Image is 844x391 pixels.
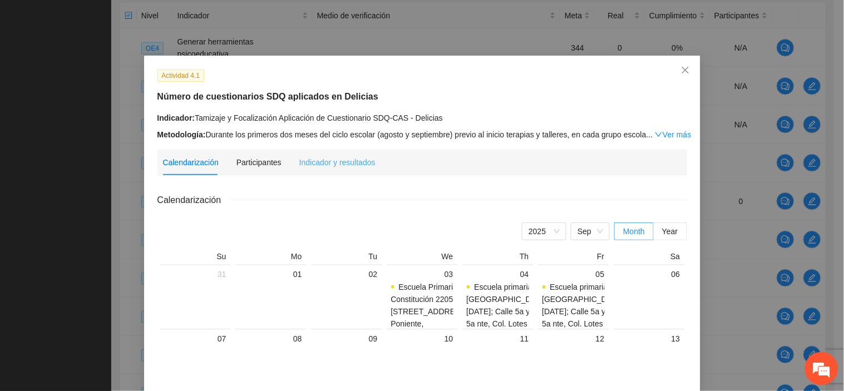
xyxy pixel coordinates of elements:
[542,332,605,345] div: 12
[391,283,475,353] span: Escuela Primaria Constitución 2205; [STREET_ADDRESS] Poniente, [GEOGRAPHIC_DATA], [GEOGRAPHIC_DATA].
[163,156,219,169] div: Calendarización
[65,130,154,242] span: Estamos en línea.
[578,223,603,240] span: Sep
[467,268,529,281] div: 04
[157,193,230,207] span: Calendarización
[662,227,678,236] span: Year
[240,268,302,281] div: 01
[233,264,309,329] td: 2025-09-01
[646,130,653,139] span: ...
[536,251,611,264] th: Fr
[611,251,687,264] th: Sa
[681,66,690,75] span: close
[236,156,282,169] div: Participantes
[529,223,560,240] span: 2025
[384,264,460,329] td: 2025-09-03
[182,6,209,32] div: Minimizar ventana de chat en vivo
[157,113,195,122] strong: Indicador:
[157,112,687,124] div: Tamizaje y Focalización Aplicación de Cuestionario SDQ-CAS - Delicias
[233,251,309,264] th: Mo
[315,332,378,345] div: 09
[655,130,691,139] a: Expand
[240,332,302,345] div: 08
[536,264,611,329] td: 2025-09-05
[391,332,453,345] div: 10
[391,268,453,281] div: 03
[618,332,680,345] div: 13
[164,332,226,345] div: 07
[467,283,550,365] span: Escuela primaria [GEOGRAPHIC_DATA][DATE]; Calle 5a y av. 5a nte, Col. Lotes Urbanos, [GEOGRAPHIC_...
[618,268,680,281] div: 06
[623,227,645,236] span: Month
[157,128,687,141] div: Durante los primeros dos meses del ciclo escolar (agosto y septiembre) previo al inicio terapias ...
[467,332,529,345] div: 11
[309,251,384,264] th: Tu
[58,57,187,71] div: Chatee con nosotros ahora
[542,268,605,281] div: 05
[157,70,205,82] span: Actividad 4.1
[384,251,460,264] th: We
[157,251,233,264] th: Su
[655,131,663,138] span: down
[157,130,206,139] strong: Metodología:
[157,90,687,103] h5: Número de cuestionarios SDQ aplicados en Delicias
[611,264,687,329] td: 2025-09-06
[315,268,378,281] div: 02
[309,264,384,329] td: 2025-09-02
[164,268,226,281] div: 31
[670,56,700,86] button: Close
[157,264,233,329] td: 2025-08-31
[460,264,536,329] td: 2025-09-04
[460,251,536,264] th: Th
[542,283,626,365] span: Escuela primaria [GEOGRAPHIC_DATA][DATE]; Calle 5a y av. 5a nte, Col. Lotes Urbanos, [GEOGRAPHIC_...
[299,156,376,169] div: Indicador y resultados
[6,268,212,306] textarea: Escriba su mensaje y pulse “Intro”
